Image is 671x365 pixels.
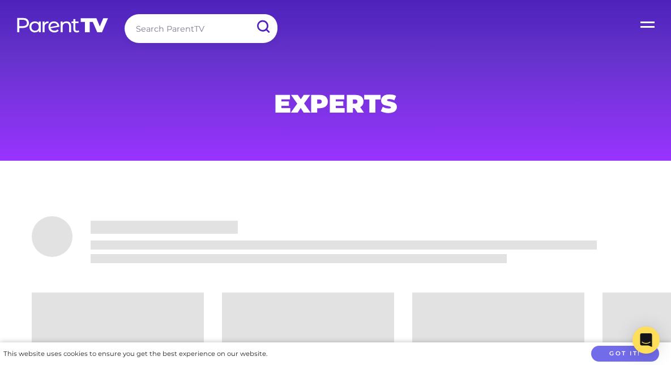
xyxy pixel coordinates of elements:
div: Open Intercom Messenger [632,327,660,354]
input: Search ParentTV [125,14,277,43]
h1: Experts [63,92,609,115]
div: This website uses cookies to ensure you get the best experience on our website. [3,348,267,360]
button: Got it! [591,346,659,362]
input: Submit [248,14,277,40]
img: parenttv-logo-white.4c85aaf.svg [16,17,109,33]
